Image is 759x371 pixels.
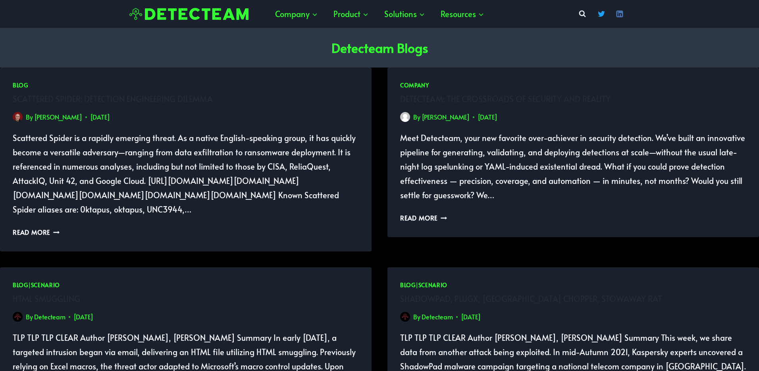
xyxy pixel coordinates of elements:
a: Scenario [31,281,60,289]
a: Scattered Spider: Detection Engineering Dilemma [13,93,213,104]
a: Resources [433,2,492,26]
a: [PERSON_NAME] [34,112,82,121]
a: HTML Smuggling [13,293,80,304]
a: Author image [400,112,410,122]
span: By [26,311,33,323]
a: Twitter [593,6,609,22]
time: [DATE] [90,111,110,123]
span: | [400,281,447,289]
a: Blog [13,81,28,89]
span: | [13,281,60,289]
a: Author image [13,312,23,322]
a: Detecteam [422,312,453,321]
img: Avatar photo [400,312,410,322]
span: By [26,111,33,123]
button: View Search Form [575,7,589,21]
time: [DATE] [73,311,93,323]
nav: Primary Navigation [267,2,492,26]
a: [PERSON_NAME] [422,112,470,121]
a: Company [400,81,429,89]
a: Linkedin [612,6,628,22]
span: Company [275,7,318,21]
span: Solutions [384,7,425,21]
a: Solutions [376,2,433,26]
a: Company [267,2,326,26]
img: Detecteam [129,8,249,20]
a: Read More [13,228,60,236]
time: [DATE] [461,311,481,323]
a: Blog [400,281,416,289]
span: By [413,311,420,323]
a: Blog [13,281,28,289]
a: Shadowpad, PlugX, [GEOGRAPHIC_DATA] Chopper, Stowaway RAT [400,293,662,304]
span: By [413,111,420,123]
img: Avatar photo [13,312,23,322]
img: Avatar photo [400,112,410,122]
a: Product [326,2,376,26]
a: Detecteam: The Crossroads of Security and Reality [400,93,611,104]
span: Product [333,7,368,21]
a: Author image [13,112,23,122]
p: Meet Detecteam, your new favorite over-achiever in security detection. We’ve built an innovative ... [400,131,746,202]
span: Resources [441,7,484,21]
a: Detecteam [34,312,65,321]
h1: Detecteam Blogs [331,38,428,57]
a: Author image [400,312,410,322]
a: Read More [400,213,447,222]
img: Avatar photo [13,112,23,122]
p: Scattered Spider is a rapidly emerging threat. As a native English-speaking group, it has quickly... [13,131,359,216]
time: [DATE] [478,111,497,123]
a: Scenario [418,281,448,289]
